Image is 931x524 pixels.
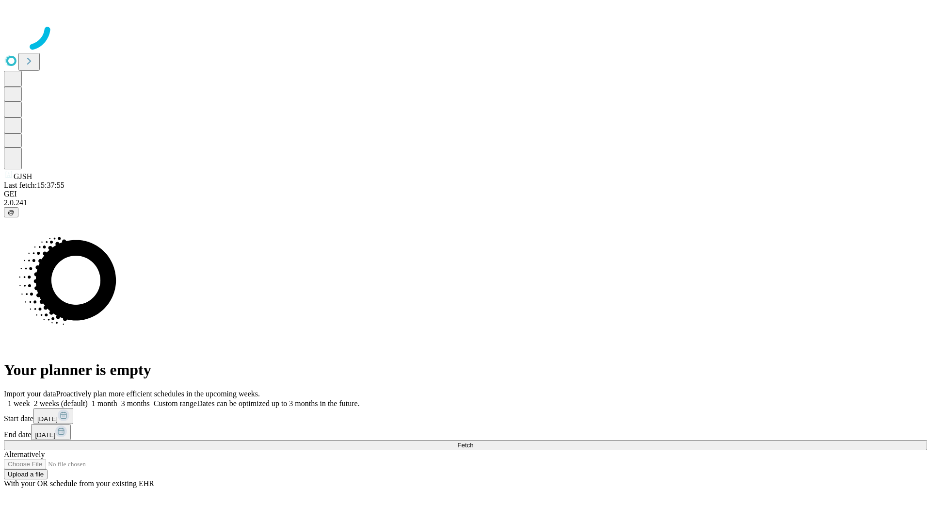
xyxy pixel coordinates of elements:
[4,390,56,398] span: Import your data
[8,399,30,408] span: 1 week
[92,399,117,408] span: 1 month
[4,424,927,440] div: End date
[56,390,260,398] span: Proactively plan more efficient schedules in the upcoming weeks.
[31,424,71,440] button: [DATE]
[4,450,45,458] span: Alternatively
[4,469,48,479] button: Upload a file
[121,399,150,408] span: 3 months
[34,399,88,408] span: 2 weeks (default)
[4,408,927,424] div: Start date
[33,408,73,424] button: [DATE]
[4,479,154,488] span: With your OR schedule from your existing EHR
[37,415,58,423] span: [DATE]
[4,190,927,198] div: GEI
[154,399,197,408] span: Custom range
[457,442,473,449] span: Fetch
[8,209,15,216] span: @
[4,198,927,207] div: 2.0.241
[4,181,64,189] span: Last fetch: 15:37:55
[4,440,927,450] button: Fetch
[197,399,359,408] span: Dates can be optimized up to 3 months in the future.
[14,172,32,180] span: GJSH
[4,361,927,379] h1: Your planner is empty
[4,207,18,217] button: @
[35,431,55,439] span: [DATE]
